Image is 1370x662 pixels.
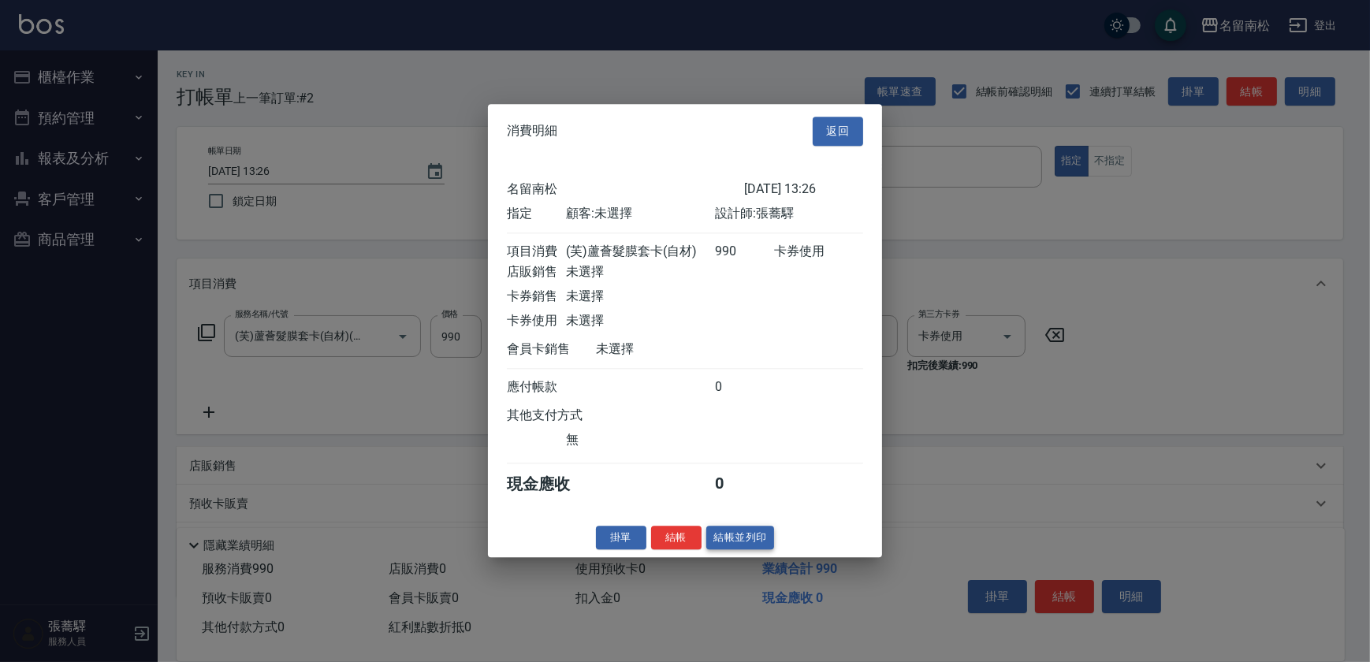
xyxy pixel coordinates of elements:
div: 未選擇 [566,313,714,329]
div: 項目消費 [507,244,566,260]
div: (芙)蘆薈髮膜套卡(自材) [566,244,714,260]
div: 990 [715,244,774,260]
div: 現金應收 [507,474,596,495]
div: 未選擇 [566,288,714,305]
div: 其他支付方式 [507,407,626,424]
div: 會員卡銷售 [507,341,596,358]
div: 顧客: 未選擇 [566,206,714,222]
div: 未選擇 [596,341,744,358]
div: 名留南松 [507,181,744,198]
div: 應付帳款 [507,379,566,396]
button: 結帳並列印 [706,526,775,550]
span: 消費明細 [507,124,557,139]
button: 掛單 [596,526,646,550]
div: 店販銷售 [507,264,566,281]
div: 指定 [507,206,566,222]
div: 無 [566,432,714,448]
button: 返回 [813,117,863,146]
div: 卡券銷售 [507,288,566,305]
div: 未選擇 [566,264,714,281]
div: 0 [715,474,774,495]
div: 卡券使用 [774,244,863,260]
div: 卡券使用 [507,313,566,329]
div: [DATE] 13:26 [744,181,863,198]
button: 結帳 [651,526,702,550]
div: 0 [715,379,774,396]
div: 設計師: 張蕎驛 [715,206,863,222]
